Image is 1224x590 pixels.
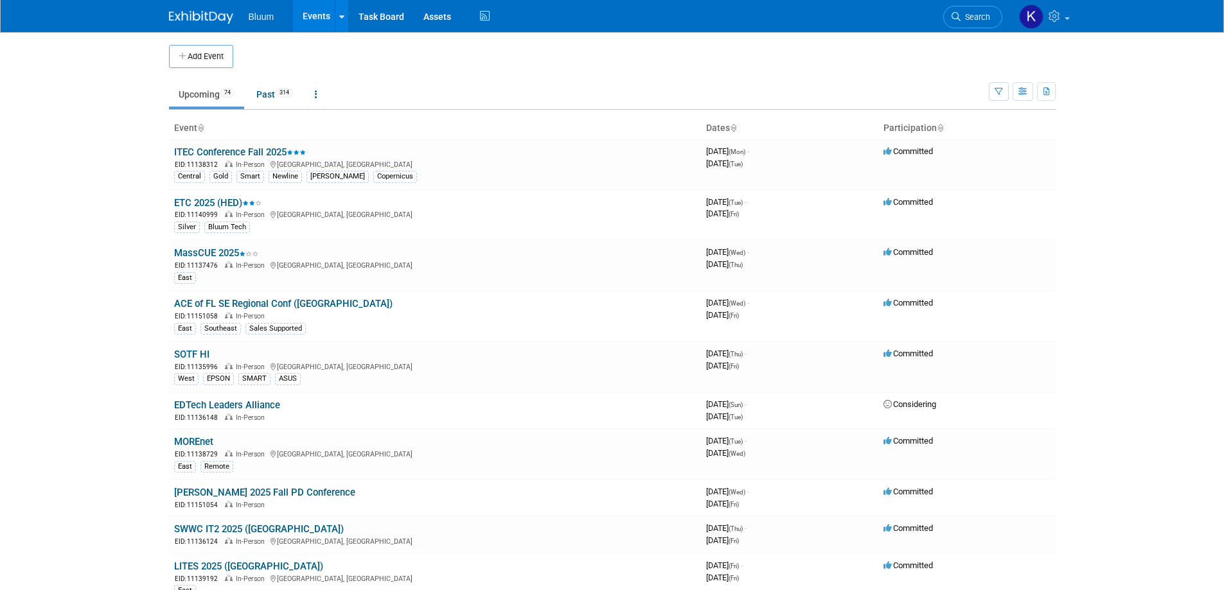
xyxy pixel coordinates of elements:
[706,259,743,269] span: [DATE]
[937,123,943,133] a: Sort by Participation Type
[174,197,262,209] a: ETC 2025 (HED)
[729,300,745,307] span: (Wed)
[269,171,302,182] div: Newline
[706,523,747,533] span: [DATE]
[883,146,933,156] span: Committed
[175,262,223,269] span: EID: 11137476
[236,312,269,320] span: In-Person
[225,261,233,268] img: In-Person Event
[706,499,739,508] span: [DATE]
[174,535,696,546] div: [GEOGRAPHIC_DATA], [GEOGRAPHIC_DATA]
[276,88,293,98] span: 314
[247,82,303,107] a: Past314
[729,501,739,508] span: (Fri)
[236,363,269,371] span: In-Person
[745,399,747,409] span: -
[1019,4,1043,29] img: Kellie Noller
[175,313,223,320] span: EID: 11151058
[729,401,743,408] span: (Sun)
[236,450,269,458] span: In-Person
[878,117,1056,139] th: Participation
[175,161,223,168] span: EID: 11138312
[236,211,269,219] span: In-Person
[701,117,878,139] th: Dates
[225,537,233,544] img: In-Person Event
[729,363,739,370] span: (Fri)
[729,575,739,582] span: (Fri)
[169,117,701,139] th: Event
[706,146,749,156] span: [DATE]
[729,249,745,256] span: (Wed)
[225,501,233,507] img: In-Person Event
[236,501,269,509] span: In-Person
[747,298,749,308] span: -
[225,211,233,217] img: In-Person Event
[236,261,269,270] span: In-Person
[174,487,355,498] a: [PERSON_NAME] 2025 Fall PD Conference
[747,146,749,156] span: -
[706,310,739,320] span: [DATE]
[883,487,933,496] span: Committed
[236,537,269,546] span: In-Person
[729,351,743,358] span: (Thu)
[174,349,209,360] a: SOTF HI
[236,161,269,169] span: In-Person
[174,259,696,270] div: [GEOGRAPHIC_DATA], [GEOGRAPHIC_DATA]
[245,323,306,334] div: Sales Supported
[730,123,736,133] a: Sort by Start Date
[174,436,213,447] a: MOREnet
[706,247,749,257] span: [DATE]
[729,199,743,206] span: (Tue)
[961,12,990,22] span: Search
[174,361,696,372] div: [GEOGRAPHIC_DATA], [GEOGRAPHIC_DATA]
[174,171,205,182] div: Central
[225,161,233,167] img: In-Person Event
[174,448,696,459] div: [GEOGRAPHIC_DATA], [GEOGRAPHIC_DATA]
[706,209,739,218] span: [DATE]
[174,373,199,385] div: West
[174,323,196,334] div: East
[174,461,196,473] div: East
[883,349,933,358] span: Committed
[169,82,244,107] a: Upcoming74
[745,436,747,446] span: -
[729,261,743,268] span: (Thu)
[249,12,274,22] span: Bluum
[200,461,233,473] div: Remote
[729,148,745,155] span: (Mon)
[174,247,258,259] a: MassCUE 2025
[174,272,196,284] div: East
[175,363,223,370] span: EID: 11135996
[706,412,743,421] span: [DATE]
[225,312,233,318] img: In-Person Event
[373,171,417,182] div: Copernicus
[747,487,749,496] span: -
[174,560,323,572] a: LITES 2025 ([GEOGRAPHIC_DATA])
[883,197,933,207] span: Committed
[175,575,223,582] span: EID: 11139192
[238,373,271,385] div: SMART
[729,312,739,319] span: (Fri)
[729,489,745,496] span: (Wed)
[225,575,233,581] img: In-Person Event
[236,413,269,422] span: In-Person
[745,197,747,207] span: -
[729,413,743,421] span: (Tue)
[706,436,747,446] span: [DATE]
[883,523,933,533] span: Committed
[174,209,696,220] div: [GEOGRAPHIC_DATA], [GEOGRAPHIC_DATA]
[174,298,393,309] a: ACE of FL SE Regional Conf ([GEOGRAPHIC_DATA])
[197,123,204,133] a: Sort by Event Name
[729,525,743,532] span: (Thu)
[174,146,306,158] a: ITEC Conference Fall 2025
[883,298,933,308] span: Committed
[706,159,743,168] span: [DATE]
[706,197,747,207] span: [DATE]
[236,575,269,583] span: In-Person
[306,171,369,182] div: [PERSON_NAME]
[220,88,235,98] span: 74
[706,560,743,570] span: [DATE]
[883,560,933,570] span: Committed
[706,573,739,582] span: [DATE]
[729,450,745,457] span: (Wed)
